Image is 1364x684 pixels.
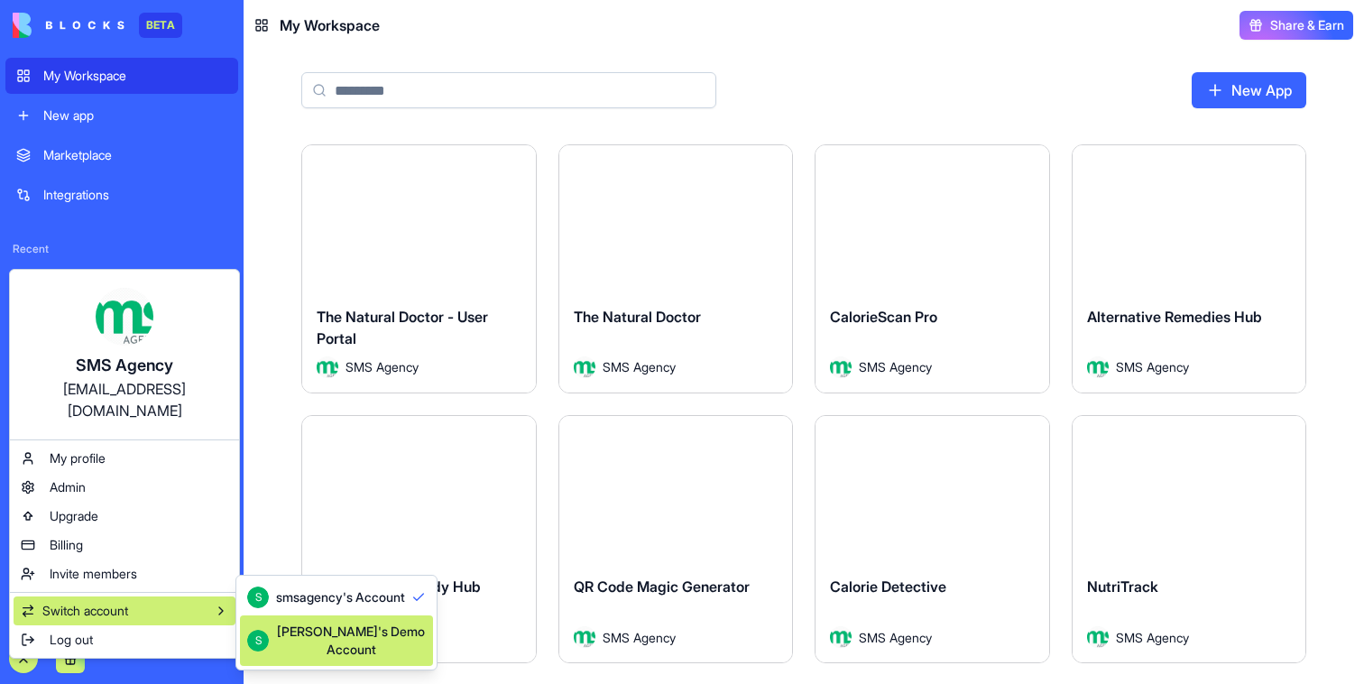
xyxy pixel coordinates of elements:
[50,478,86,496] span: Admin
[50,507,98,525] span: Upgrade
[5,242,238,256] span: Recent
[42,602,128,620] span: Switch account
[14,559,235,588] a: Invite members
[14,502,235,531] a: Upgrade
[28,378,221,421] div: [EMAIL_ADDRESS][DOMAIN_NAME]
[96,288,153,346] img: logo_transparent_kimjut.jpg
[14,273,235,436] a: SMS Agency[EMAIL_ADDRESS][DOMAIN_NAME]
[28,353,221,378] div: SMS Agency
[14,444,235,473] a: My profile
[14,531,235,559] a: Billing
[14,473,235,502] a: Admin
[50,536,83,554] span: Billing
[50,449,106,467] span: My profile
[50,631,93,649] span: Log out
[50,565,137,583] span: Invite members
